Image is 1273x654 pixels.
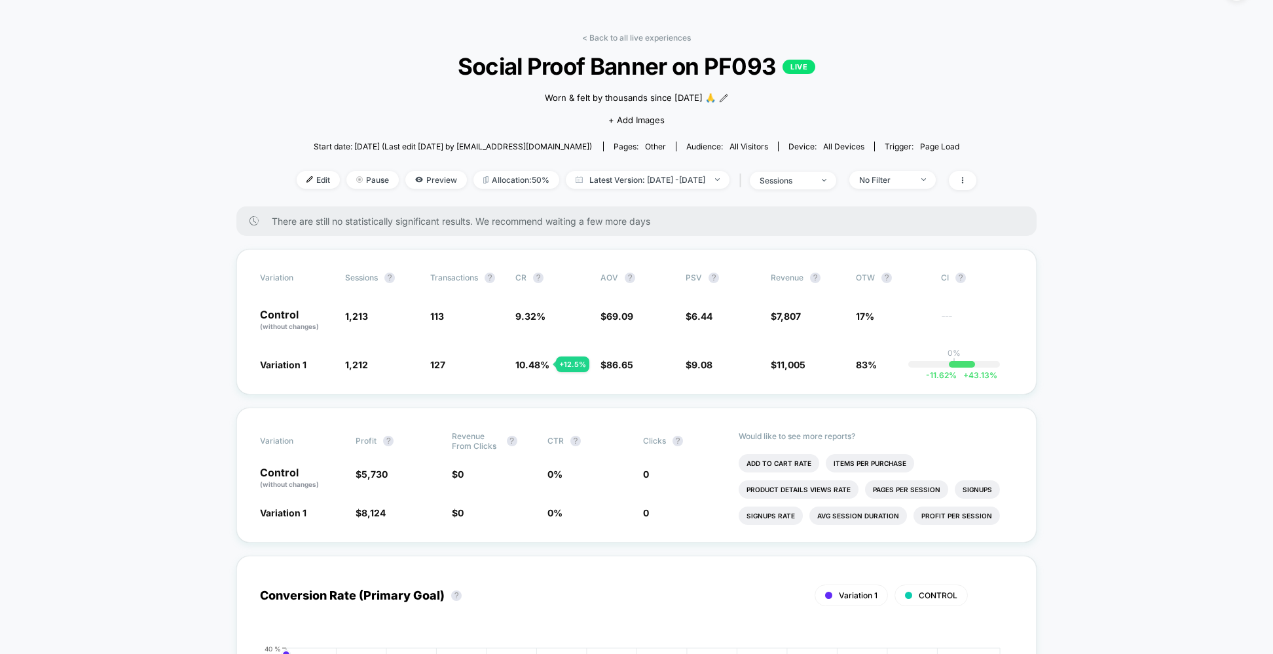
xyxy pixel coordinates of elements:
[859,175,912,185] div: No Filter
[777,311,801,322] span: 7,807
[306,176,313,183] img: edit
[384,273,395,283] button: ?
[570,436,581,446] button: ?
[955,273,966,283] button: ?
[919,590,957,600] span: CONTROL
[606,359,633,370] span: 86.65
[405,171,467,189] span: Preview
[260,467,342,490] p: Control
[771,311,801,322] span: $
[810,273,821,283] button: ?
[451,590,462,601] button: ?
[485,273,495,283] button: ?
[686,142,768,151] div: Audience:
[582,33,691,43] a: < Back to all live experiences
[452,469,464,480] span: $
[783,60,815,74] p: LIVE
[822,179,826,182] img: end
[823,142,864,151] span: all devices
[345,311,368,322] span: 1,213
[856,273,928,283] span: OTW
[625,273,635,283] button: ?
[881,273,892,283] button: ?
[955,480,1000,499] li: Signups
[533,273,544,283] button: ?
[913,507,1000,525] li: Profit Per Session
[739,454,819,472] li: Add To Cart Rate
[736,171,750,190] span: |
[963,370,969,380] span: +
[957,370,997,380] span: 43.13 %
[778,142,874,151] span: Device:
[547,507,563,518] span: 0 %
[356,507,386,518] span: $
[953,358,955,368] p: |
[260,480,319,488] span: (without changes)
[473,171,559,189] span: Allocation: 50%
[686,273,702,282] span: PSV
[430,311,444,322] span: 113
[600,273,618,282] span: AOV
[507,436,517,446] button: ?
[606,311,633,322] span: 69.09
[356,436,377,446] span: Profit
[361,507,386,518] span: 8,124
[600,311,633,322] span: $
[452,507,464,518] span: $
[566,171,729,189] span: Latest Version: [DATE] - [DATE]
[715,178,720,181] img: end
[739,507,803,525] li: Signups Rate
[771,273,803,282] span: Revenue
[729,142,768,151] span: All Visitors
[643,507,649,518] span: 0
[839,590,877,600] span: Variation 1
[941,313,1013,332] span: ---
[260,359,306,370] span: Variation 1
[260,322,319,330] span: (without changes)
[856,311,874,322] span: 17%
[361,469,388,480] span: 5,730
[643,469,649,480] span: 0
[430,359,445,370] span: 127
[885,142,959,151] div: Trigger:
[614,142,666,151] div: Pages:
[547,469,563,480] span: 0 %
[948,348,961,358] p: 0%
[297,171,340,189] span: Edit
[739,431,1013,441] p: Would like to see more reports?
[760,176,812,185] div: sessions
[452,431,500,451] span: Revenue From Clicks
[809,507,907,525] li: Avg Session Duration
[383,436,394,446] button: ?
[265,644,281,652] tspan: 40 %
[260,309,332,332] p: Control
[515,359,549,370] span: 10.48 %
[643,436,666,446] span: Clicks
[545,92,716,105] span: Worn & felt by thousands since [DATE] 🙏
[576,176,583,183] img: calendar
[608,115,665,125] span: + Add Images
[686,311,712,322] span: $
[826,454,914,472] li: Items Per Purchase
[345,359,368,370] span: 1,212
[771,359,805,370] span: $
[709,273,719,283] button: ?
[346,171,399,189] span: Pause
[645,142,666,151] span: other
[458,469,464,480] span: 0
[260,507,306,518] span: Variation 1
[260,431,332,451] span: Variation
[314,142,592,151] span: Start date: [DATE] (Last edit [DATE] by [EMAIL_ADDRESS][DOMAIN_NAME])
[920,142,959,151] span: Page Load
[260,273,332,283] span: Variation
[483,176,489,183] img: rebalance
[272,216,1010,227] span: There are still no statistically significant results. We recommend waiting a few more days
[926,370,957,380] span: -11.62 %
[331,52,942,80] span: Social Proof Banner on PF093
[458,507,464,518] span: 0
[345,273,378,282] span: Sessions
[692,311,712,322] span: 6.44
[692,359,712,370] span: 9.08
[941,273,1013,283] span: CI
[556,356,589,372] div: + 12.5 %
